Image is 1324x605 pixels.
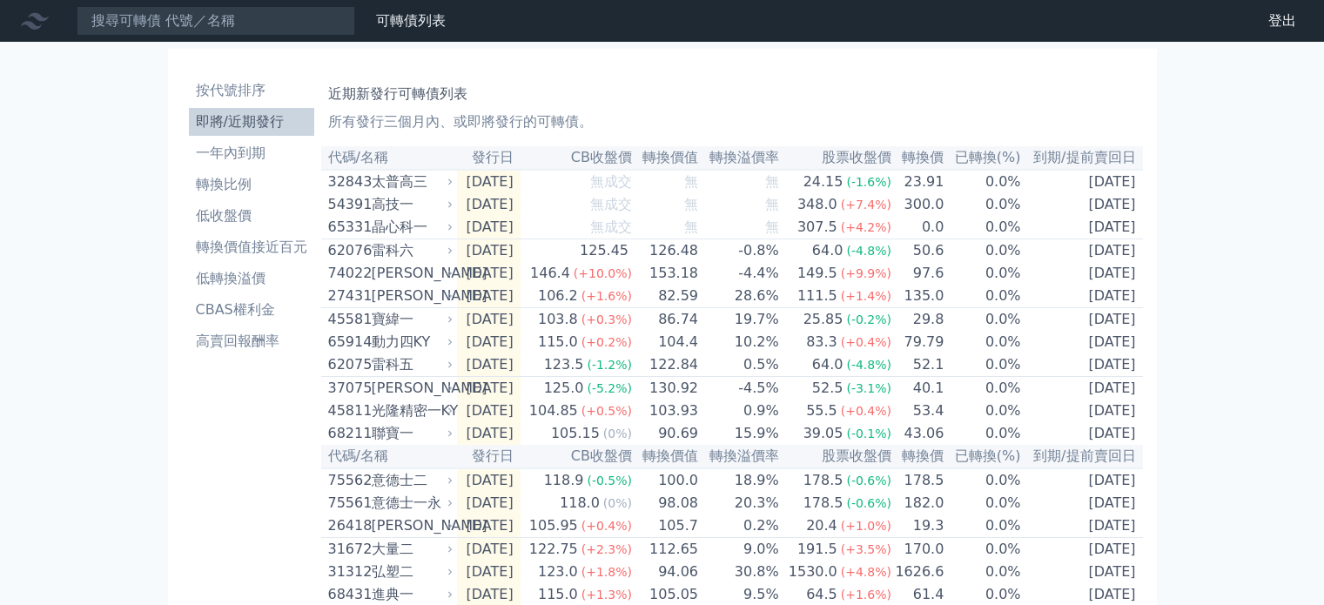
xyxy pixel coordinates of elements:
div: [PERSON_NAME] [372,378,450,399]
div: 45581 [328,309,367,330]
td: 153.18 [633,262,699,285]
li: 轉換價值接近百元 [189,237,314,258]
div: 125.45 [576,240,632,261]
td: 0.9% [699,400,780,422]
td: 0.0% [944,262,1021,285]
td: [DATE] [457,331,521,353]
th: 到期/提前賣回日 [1022,146,1143,170]
th: 轉換價 [892,445,944,468]
div: 54391 [328,194,367,215]
td: [DATE] [1022,239,1143,263]
td: 82.59 [633,285,699,308]
span: 無成交 [590,173,632,190]
td: 130.92 [633,377,699,400]
a: 低轉換溢價 [189,265,314,292]
td: 126.48 [633,239,699,263]
td: 1626.6 [892,561,944,583]
a: 登出 [1254,7,1310,35]
span: (+1.0%) [841,519,891,533]
td: -4.4% [699,262,780,285]
th: 發行日 [457,146,521,170]
span: (-3.1%) [846,381,891,395]
td: -4.5% [699,377,780,400]
td: [DATE] [1022,422,1143,445]
td: 40.1 [892,377,944,400]
th: CB收盤價 [521,445,633,468]
td: [DATE] [1022,331,1143,353]
div: 104.85 [526,400,581,421]
td: 43.06 [892,422,944,445]
td: [DATE] [1022,353,1143,377]
td: 18.9% [699,468,780,492]
li: 一年內到期 [189,143,314,164]
th: 轉換溢價率 [699,146,780,170]
div: 123.0 [534,561,581,582]
a: 可轉債列表 [376,12,446,29]
td: [DATE] [1022,492,1143,514]
span: (-0.5%) [587,474,632,487]
div: 118.9 [541,470,588,491]
div: 118.0 [556,493,603,514]
div: 115.0 [534,584,581,605]
div: 68431 [328,584,367,605]
td: 178.5 [892,468,944,492]
div: 178.5 [800,470,847,491]
div: 光隆精密一KY [372,400,450,421]
a: CBAS權利金 [189,296,314,324]
p: 所有發行三個月內、或即將發行的可轉債。 [328,111,1136,132]
div: 32843 [328,171,367,192]
th: 轉換價 [892,146,944,170]
div: 75562 [328,470,367,491]
td: 103.93 [633,400,699,422]
td: 97.6 [892,262,944,285]
td: 0.0% [944,216,1021,239]
td: 112.65 [633,538,699,561]
span: 無 [684,218,698,235]
td: 29.8 [892,308,944,332]
div: [PERSON_NAME] [372,263,450,284]
span: (-4.8%) [846,358,891,372]
div: 105.15 [548,423,603,444]
span: (0%) [603,427,632,440]
div: 125.0 [541,378,588,399]
td: 0.5% [699,353,780,377]
span: (+1.8%) [581,565,632,579]
th: 已轉換(%) [944,146,1021,170]
div: 1530.0 [785,561,841,582]
span: (+10.0%) [574,266,632,280]
td: 50.6 [892,239,944,263]
td: 0.0% [944,468,1021,492]
td: 135.0 [892,285,944,308]
div: 75561 [328,493,367,514]
span: 無 [765,218,779,235]
td: [DATE] [457,400,521,422]
th: 發行日 [457,445,521,468]
td: [DATE] [457,170,521,193]
span: 無 [684,173,698,190]
td: [DATE] [1022,285,1143,308]
li: 轉換比例 [189,174,314,195]
div: 雷科六 [372,240,450,261]
span: (+0.3%) [581,313,632,326]
td: -0.8% [699,239,780,263]
td: [DATE] [457,239,521,263]
span: (0%) [603,496,632,510]
td: [DATE] [457,468,521,492]
div: [PERSON_NAME] [372,515,450,536]
span: (+0.4%) [841,404,891,418]
td: 53.4 [892,400,944,422]
div: 52.5 [809,378,847,399]
div: 26418 [328,515,367,536]
span: (+1.4%) [841,289,891,303]
td: 105.7 [633,514,699,538]
td: [DATE] [457,353,521,377]
td: [DATE] [457,193,521,216]
td: [DATE] [457,422,521,445]
div: 24.15 [800,171,847,192]
td: 104.4 [633,331,699,353]
span: (+4.8%) [841,565,891,579]
input: 搜尋可轉債 代號／名稱 [77,6,355,36]
td: [DATE] [457,285,521,308]
td: 79.79 [892,331,944,353]
div: 45811 [328,400,367,421]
